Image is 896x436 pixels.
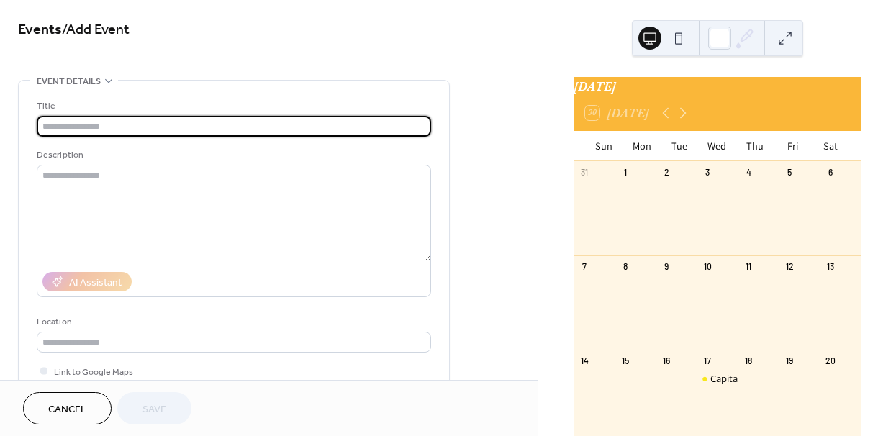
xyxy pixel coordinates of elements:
div: 19 [784,355,796,367]
div: Capital Coalition on Aging Meeting [710,372,857,385]
div: 18 [743,355,755,367]
div: 9 [661,260,673,273]
div: 16 [661,355,673,367]
div: Description [37,147,428,163]
span: Event details [37,74,101,89]
div: 6 [825,165,837,178]
div: 8 [620,260,632,273]
button: Cancel [23,392,112,424]
div: 1 [620,165,632,178]
span: Link to Google Maps [54,365,133,380]
a: Events [18,16,62,44]
div: Wed [698,131,736,160]
div: Fri [774,131,811,160]
div: 13 [825,260,837,273]
div: Thu [736,131,774,160]
div: 20 [825,355,837,367]
span: Cancel [48,402,86,417]
div: Location [37,314,428,330]
div: 7 [579,260,591,273]
div: 4 [743,165,755,178]
div: 12 [784,260,796,273]
span: / Add Event [62,16,130,44]
div: 11 [743,260,755,273]
div: 31 [579,165,591,178]
div: Tue [661,131,698,160]
div: 15 [620,355,632,367]
div: Sun [585,131,623,160]
div: 17 [702,355,714,367]
div: [DATE] [574,77,861,96]
div: 3 [702,165,714,178]
div: 2 [661,165,673,178]
div: Mon [623,131,660,160]
div: 5 [784,165,796,178]
div: 10 [702,260,714,273]
div: Sat [812,131,849,160]
div: 14 [579,355,591,367]
div: Title [37,99,428,114]
div: Capital Coalition on Aging Meeting [697,372,738,385]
